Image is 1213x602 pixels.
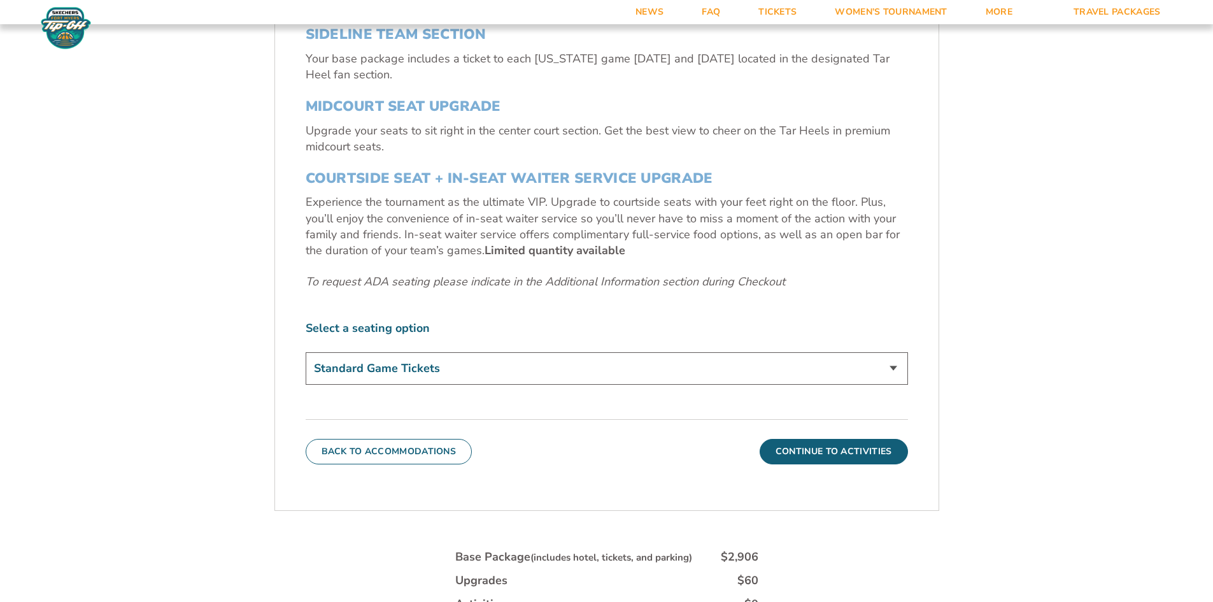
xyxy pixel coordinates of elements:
[306,98,908,115] h3: MIDCOURT SEAT UPGRADE
[760,439,908,464] button: Continue To Activities
[306,274,785,289] em: To request ADA seating please indicate in the Additional Information section during Checkout
[306,170,908,187] h3: COURTSIDE SEAT + IN-SEAT WAITER SERVICE UPGRADE
[306,439,472,464] button: Back To Accommodations
[306,26,908,43] h3: SIDELINE TEAM SECTION
[455,549,692,565] div: Base Package
[306,51,908,83] p: Your base package includes a ticket to each [US_STATE] game [DATE] and [DATE] located in the desi...
[530,551,692,564] small: (includes hotel, tickets, and parking)
[737,573,758,589] div: $60
[306,194,908,259] p: Experience the tournament as the ultimate VIP. Upgrade to courtside seats with your feet right on...
[38,6,94,50] img: Fort Myers Tip-Off
[306,123,908,155] p: Upgrade your seats to sit right in the center court section. Get the best view to cheer on the Ta...
[721,549,758,565] div: $2,906
[485,243,625,258] b: Limited quantity available
[306,320,908,336] label: Select a seating option
[455,573,507,589] div: Upgrades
